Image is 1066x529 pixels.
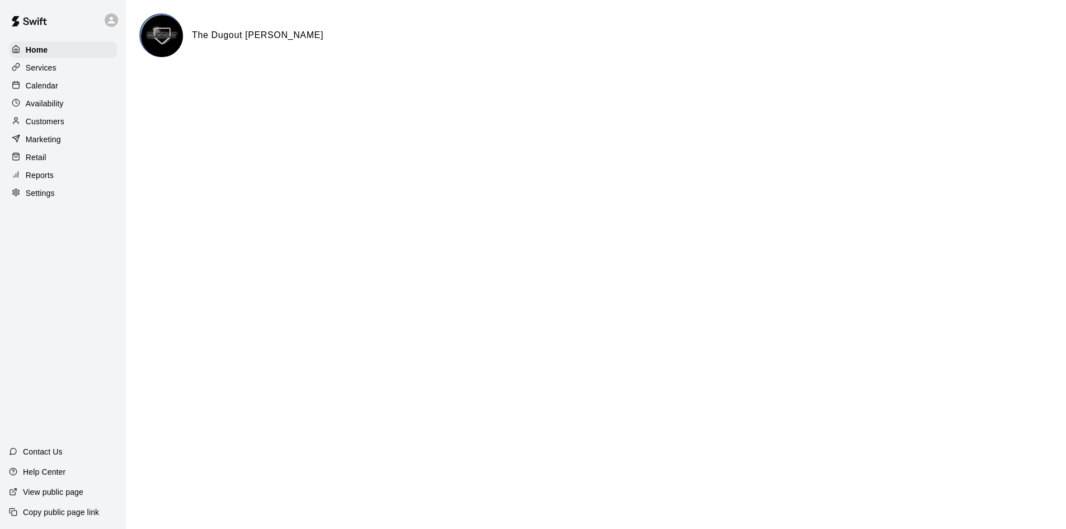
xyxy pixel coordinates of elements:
[23,466,65,477] p: Help Center
[23,507,99,518] p: Copy public page link
[26,134,61,145] p: Marketing
[9,41,117,58] a: Home
[26,98,64,109] p: Availability
[26,188,55,199] p: Settings
[192,28,323,43] h6: The Dugout [PERSON_NAME]
[9,131,117,148] a: Marketing
[9,113,117,130] a: Customers
[9,167,117,184] a: Reports
[23,486,83,498] p: View public page
[9,77,117,94] a: Calendar
[23,446,63,457] p: Contact Us
[26,116,64,127] p: Customers
[9,149,117,166] a: Retail
[9,95,117,112] a: Availability
[141,15,183,57] img: The Dugout Mitchell logo
[9,59,117,76] a: Services
[9,185,117,202] a: Settings
[26,170,54,181] p: Reports
[26,80,58,91] p: Calendar
[26,62,57,73] p: Services
[26,44,48,55] p: Home
[26,152,46,163] p: Retail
